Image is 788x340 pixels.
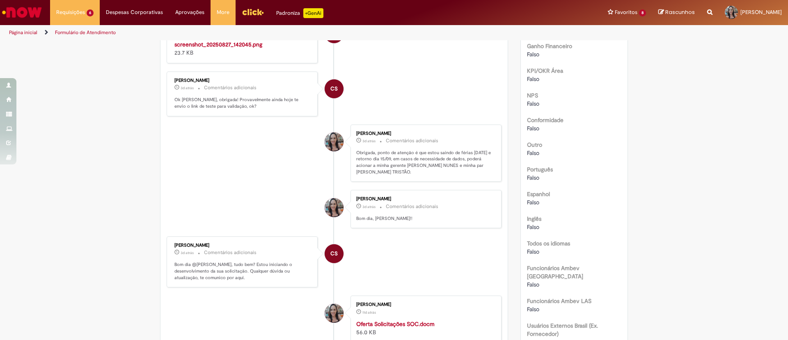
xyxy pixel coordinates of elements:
[527,100,539,107] span: Falso
[527,42,572,50] b: Ganho Financeiro
[87,9,94,16] span: 6
[527,166,553,173] b: Português
[174,41,262,48] a: screenshot_20250827_142045.png
[181,250,194,255] span: 3d atrás
[174,40,311,57] div: 23.7 KB
[665,8,695,16] span: Rascunhos
[55,29,116,36] a: Formulário de Atendimento
[362,310,376,315] span: 11d atrás
[242,6,264,18] img: click_logo_yellow_360x200.png
[527,215,541,222] b: Inglês
[174,78,311,83] div: [PERSON_NAME]
[527,281,539,288] span: Falso
[615,8,637,16] span: Favoritos
[356,320,435,328] a: Oferta Solicitações SOC.docm
[181,86,194,90] span: 3d atrás
[527,305,539,313] span: Falso
[204,84,257,91] small: Comentários adicionais
[174,261,311,281] p: Bom dia @[PERSON_NAME], tudo bem? Estou iniciando o desenvolvimento da sua solicitação. Qualquer ...
[527,149,539,157] span: Falso
[276,8,323,18] div: Padroniza
[527,264,583,280] b: Funcionários Ambev [GEOGRAPHIC_DATA]
[1,4,43,21] img: ServiceNow
[106,8,163,16] span: Despesas Corporativas
[527,116,564,124] b: Conformidade
[527,75,539,83] span: Falso
[386,137,438,144] small: Comentários adicionais
[303,8,323,18] p: +GenAi
[527,125,539,132] span: Falso
[325,132,344,151] div: Lilian Goncalves Aguiar
[325,79,344,98] div: Camila Silva
[362,204,376,209] span: 3d atrás
[204,249,257,256] small: Comentários adicionais
[527,248,539,255] span: Falso
[356,150,493,176] p: Obrigada, ponto de atenção é que estou saindo de férias [DATE] e retorno dia 15/09, em casos de n...
[527,174,539,181] span: Falso
[174,243,311,248] div: [PERSON_NAME]
[527,223,539,231] span: Falso
[325,304,344,323] div: Lilian Goncalves Aguiar
[362,310,376,315] time: 18/08/2025 17:22:08
[325,198,344,217] div: Lilian Goncalves Aguiar
[56,8,85,16] span: Requisições
[174,97,311,109] p: Ok [PERSON_NAME], obrigada! Provavelmente ainda hoje te envio o link de teste para validação, ok?
[527,67,563,74] b: KPI/OKR Área
[330,79,338,99] span: CS
[386,203,438,210] small: Comentários adicionais
[527,322,598,338] b: Usuários Externos Brasil (Ex. Fornecedor)
[527,297,591,305] b: Funcionários Ambev LAS
[527,199,539,206] span: Falso
[330,244,338,264] span: CS
[325,244,344,263] div: Camila Silva
[181,250,194,255] time: 27/08/2025 10:01:52
[527,92,538,99] b: NPS
[527,51,539,58] span: Falso
[6,25,519,40] ul: Trilhas de página
[362,139,376,143] time: 27/08/2025 10:46:28
[658,9,695,16] a: Rascunhos
[740,9,782,16] span: [PERSON_NAME]
[217,8,229,16] span: More
[527,190,550,198] b: Espanhol
[356,320,493,336] div: 56.0 KB
[639,9,646,16] span: 8
[181,86,194,90] time: 27/08/2025 10:52:16
[9,29,37,36] a: Página inicial
[175,8,204,16] span: Aprovações
[527,141,542,148] b: Outro
[362,204,376,209] time: 27/08/2025 10:44:38
[356,197,493,201] div: [PERSON_NAME]
[356,215,493,222] p: Bom dia, [PERSON_NAME]!!
[527,240,570,247] b: Todos os idiomas
[356,131,493,136] div: [PERSON_NAME]
[362,139,376,143] span: 3d atrás
[356,302,493,307] div: [PERSON_NAME]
